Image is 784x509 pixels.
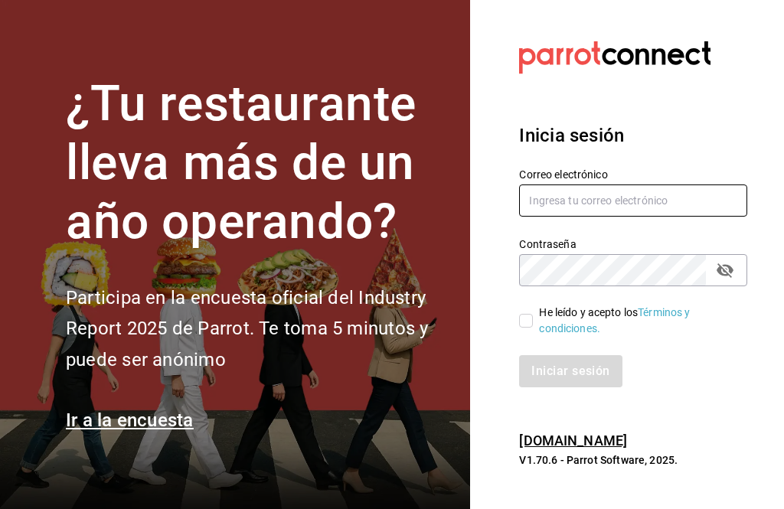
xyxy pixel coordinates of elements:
a: [DOMAIN_NAME] [519,432,627,449]
input: Ingresa tu correo electrónico [519,184,747,217]
label: Contraseña [519,239,747,250]
button: passwordField [712,257,738,283]
h1: ¿Tu restaurante lleva más de un año operando? [66,75,452,251]
label: Correo electrónico [519,169,747,180]
div: He leído y acepto los [539,305,735,337]
p: V1.70.6 - Parrot Software, 2025. [519,452,747,468]
h3: Inicia sesión [519,122,747,149]
h2: Participa en la encuesta oficial del Industry Report 2025 de Parrot. Te toma 5 minutos y puede se... [66,282,452,376]
a: Ir a la encuesta [66,409,194,431]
